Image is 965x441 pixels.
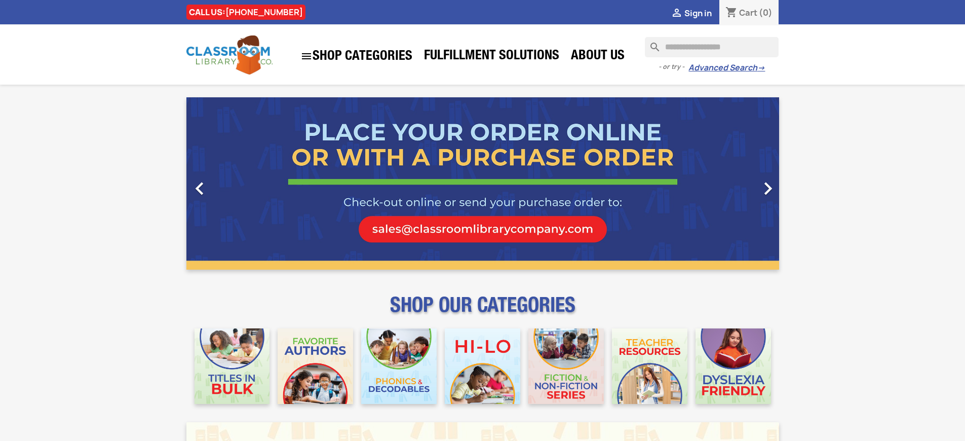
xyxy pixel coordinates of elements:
img: CLC_Teacher_Resources_Mobile.jpg [612,328,687,404]
i:  [300,50,313,62]
a: About Us [566,47,630,67]
a: [PHONE_NUMBER] [225,7,303,18]
a: Advanced Search→ [688,63,765,73]
a: Fulfillment Solutions [419,47,564,67]
span: (0) [759,7,773,18]
img: Classroom Library Company [186,35,273,75]
div: CALL US: [186,5,305,20]
i: shopping_cart [725,7,738,19]
img: CLC_HiLo_Mobile.jpg [445,328,520,404]
span: Cart [739,7,757,18]
i:  [755,176,781,201]
a: Next [690,97,779,270]
a: Previous [186,97,276,270]
span: → [757,63,765,73]
i: search [645,37,657,49]
i:  [187,176,212,201]
img: CLC_Bulk_Mobile.jpg [195,328,270,404]
img: CLC_Dyslexia_Mobile.jpg [696,328,771,404]
input: Search [645,37,779,57]
img: CLC_Phonics_And_Decodables_Mobile.jpg [361,328,437,404]
span: - or try - [659,62,688,72]
p: SHOP OUR CATEGORIES [186,302,779,320]
a:  Sign in [671,8,712,19]
img: CLC_Favorite_Authors_Mobile.jpg [278,328,353,404]
img: CLC_Fiction_Nonfiction_Mobile.jpg [528,328,604,404]
a: SHOP CATEGORIES [295,45,417,67]
i:  [671,8,683,20]
ul: Carousel container [186,97,779,270]
span: Sign in [684,8,712,19]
